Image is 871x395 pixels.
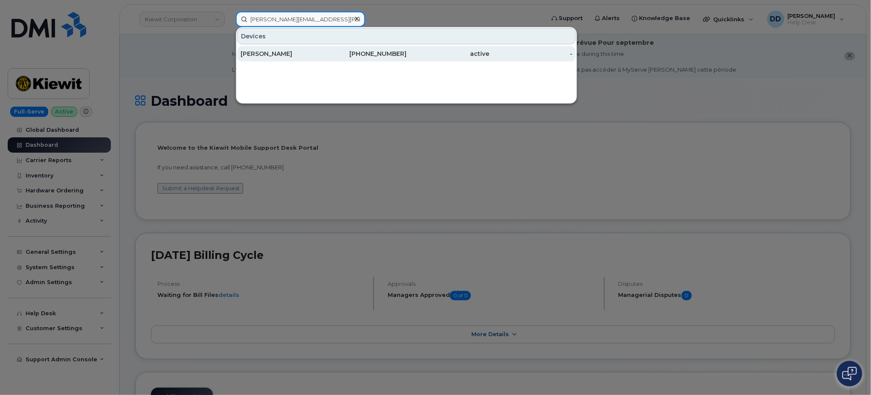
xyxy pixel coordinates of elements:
[842,367,857,380] img: Open chat
[324,49,407,58] div: [PHONE_NUMBER]
[237,28,576,44] div: Devices
[406,49,490,58] div: active
[237,46,576,61] a: [PERSON_NAME][PHONE_NUMBER]active-
[241,49,324,58] div: [PERSON_NAME]
[490,49,573,58] div: -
